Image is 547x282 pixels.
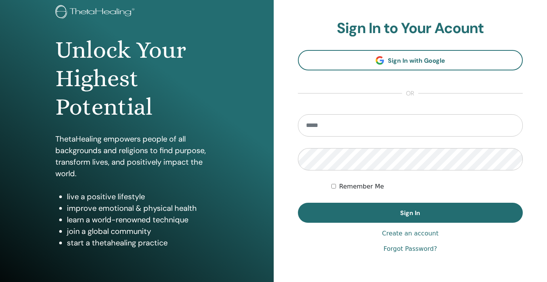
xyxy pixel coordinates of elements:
span: or [402,89,418,98]
a: Create an account [382,229,439,238]
li: join a global community [67,225,218,237]
li: start a thetahealing practice [67,237,218,249]
button: Sign In [298,203,523,223]
li: improve emotional & physical health [67,202,218,214]
span: Sign In with Google [388,57,445,65]
h2: Sign In to Your Acount [298,20,523,37]
a: Forgot Password? [384,244,437,254]
h1: Unlock Your Highest Potential [55,36,218,122]
li: learn a world-renowned technique [67,214,218,225]
span: Sign In [400,209,420,217]
a: Sign In with Google [298,50,523,70]
div: Keep me authenticated indefinitely or until I manually logout [331,182,523,191]
li: live a positive lifestyle [67,191,218,202]
label: Remember Me [339,182,384,191]
p: ThetaHealing empowers people of all backgrounds and religions to find purpose, transform lives, a... [55,133,218,179]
